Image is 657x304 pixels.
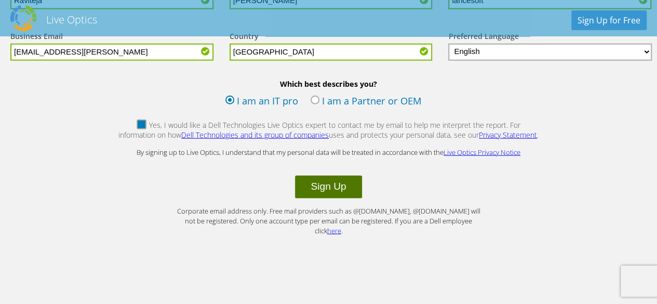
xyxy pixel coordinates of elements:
[10,31,63,44] label: Business Email
[181,130,329,140] a: Dell Technologies and its group of companies
[327,226,341,235] a: here
[448,31,518,44] label: Preferred Language
[311,94,422,110] label: I am a Partner or OEM
[479,130,537,140] a: Privacy Statement
[46,12,97,27] h2: Live Optics
[10,5,36,31] img: Dell Dpack
[295,176,361,199] button: Sign Up
[230,31,259,44] label: Country
[225,94,298,110] label: I am an IT pro
[173,206,485,235] p: Corporate email address only. Free mail providers such as @[DOMAIN_NAME], @[DOMAIN_NAME] will not...
[571,10,647,30] a: Sign Up for Free
[118,120,540,142] label: Yes, I would like a Dell Technologies Live Optics expert to contact me by email to help me interp...
[230,44,433,61] input: Start typing to search for a country
[121,148,537,157] p: By signing up to Live Optics, I understand that my personal data will be treated in accordance wi...
[444,148,520,157] a: Live Optics Privacy Notice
